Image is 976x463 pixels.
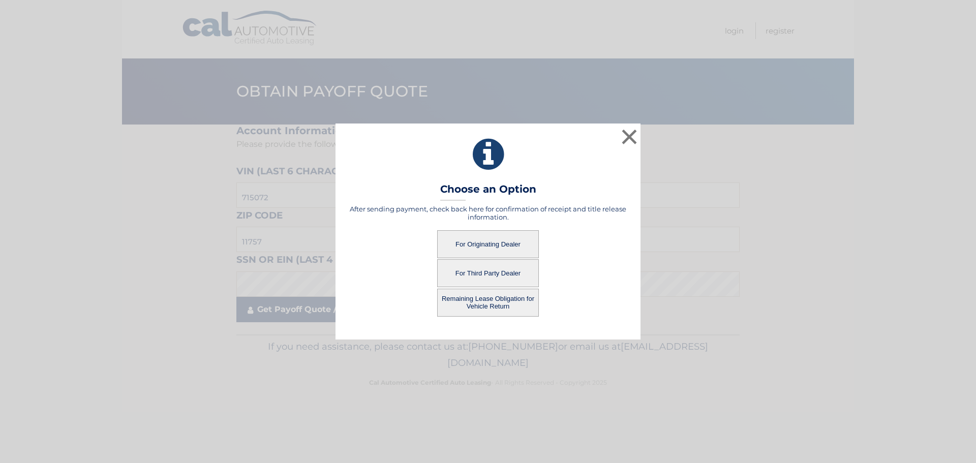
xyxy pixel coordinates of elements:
button: Remaining Lease Obligation for Vehicle Return [437,289,539,317]
h5: After sending payment, check back here for confirmation of receipt and title release information. [348,205,628,221]
button: × [619,127,639,147]
button: For Third Party Dealer [437,259,539,287]
h3: Choose an Option [440,183,536,201]
button: For Originating Dealer [437,230,539,258]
